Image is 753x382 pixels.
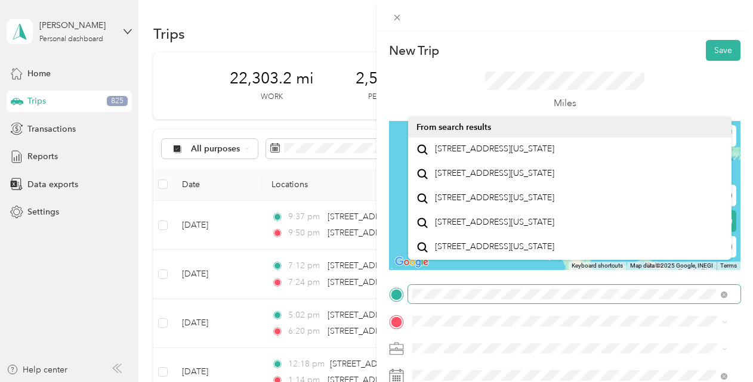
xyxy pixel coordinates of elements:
button: Save [706,40,740,61]
a: Open this area in Google Maps (opens a new window) [392,254,431,270]
span: [STREET_ADDRESS][US_STATE] [435,144,554,154]
iframe: Everlance-gr Chat Button Frame [686,315,753,382]
button: Keyboard shortcuts [572,262,623,270]
span: [STREET_ADDRESS][US_STATE] [435,192,554,203]
span: [STREET_ADDRESS][US_STATE] [435,217,554,228]
span: [STREET_ADDRESS][US_STATE] [435,241,554,252]
span: [STREET_ADDRESS][US_STATE] [435,168,554,179]
p: Miles [554,96,576,111]
p: New Trip [389,42,439,59]
span: Map data ©2025 Google, INEGI [630,262,713,269]
img: Google [392,254,431,270]
span: From search results [416,122,491,132]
